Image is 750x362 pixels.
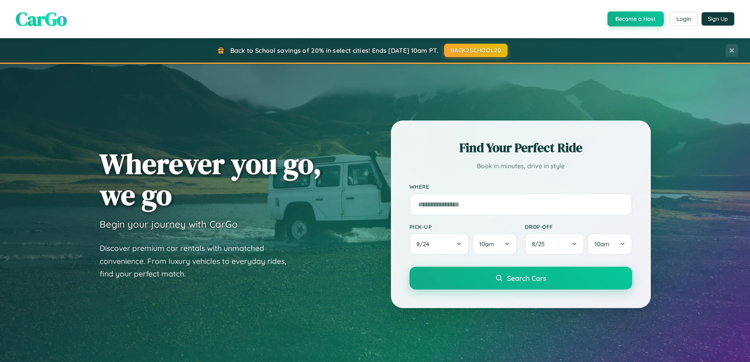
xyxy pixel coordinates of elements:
span: 10am [479,240,494,248]
button: BACK2SCHOOL20 [444,44,507,57]
button: 10am [587,233,632,255]
button: 8/25 [525,233,585,255]
h1: Wherever you go, we go [100,148,322,210]
button: Become a Host [607,11,664,26]
button: 8/24 [409,233,469,255]
p: Discover premium car rentals with unmatched convenience. From luxury vehicles to everyday rides, ... [100,242,296,280]
h2: Find Your Perfect Ride [409,139,632,156]
span: 10am [594,240,609,248]
button: Search Cars [409,267,632,290]
p: Book in minutes, drive in style [409,160,632,172]
button: 10am [472,233,517,255]
label: Pick-up [409,223,517,230]
button: Login [670,12,698,26]
span: Search Cars [507,274,546,282]
span: Back to School savings of 20% in select cities! Ends [DATE] 10am PT. [230,46,438,54]
span: CarGo [16,6,67,32]
button: Sign Up [702,12,734,26]
span: 8 / 25 [532,240,548,248]
span: 8 / 24 [417,240,433,248]
h3: Begin your journey with CarGo [100,218,238,230]
label: Where [409,184,632,190]
label: Drop-off [525,223,632,230]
